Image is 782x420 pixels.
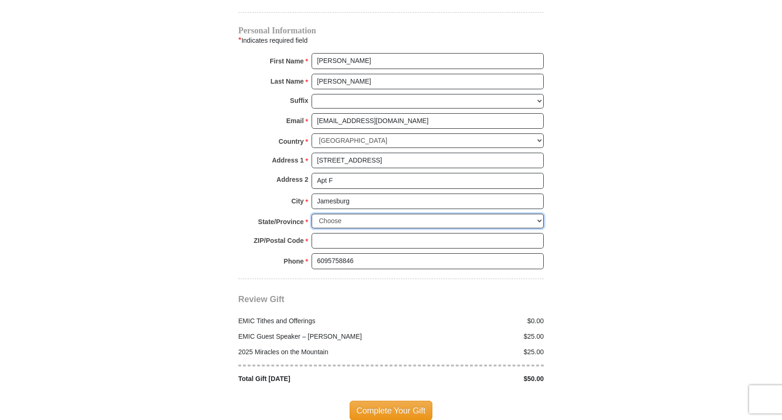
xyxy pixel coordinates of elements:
strong: State/Province [258,215,304,228]
strong: First Name [270,54,304,68]
strong: ZIP/Postal Code [254,234,304,247]
strong: Country [279,135,304,148]
strong: Phone [284,255,304,268]
strong: Suffix [290,94,308,107]
div: $25.00 [391,332,549,342]
div: $25.00 [391,347,549,357]
strong: Address 2 [276,173,308,186]
div: $0.00 [391,316,549,326]
strong: City [291,194,304,208]
div: Indicates required field [238,34,544,47]
div: EMIC Guest Speaker – [PERSON_NAME] [234,332,391,342]
span: Review Gift [238,295,284,304]
strong: Address 1 [272,154,304,167]
h4: Personal Information [238,27,544,34]
div: EMIC Tithes and Offerings [234,316,391,326]
div: Total Gift [DATE] [234,374,391,384]
div: $50.00 [391,374,549,384]
strong: Last Name [271,75,304,88]
div: 2025 Miracles on the Mountain [234,347,391,357]
strong: Email [286,114,304,127]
